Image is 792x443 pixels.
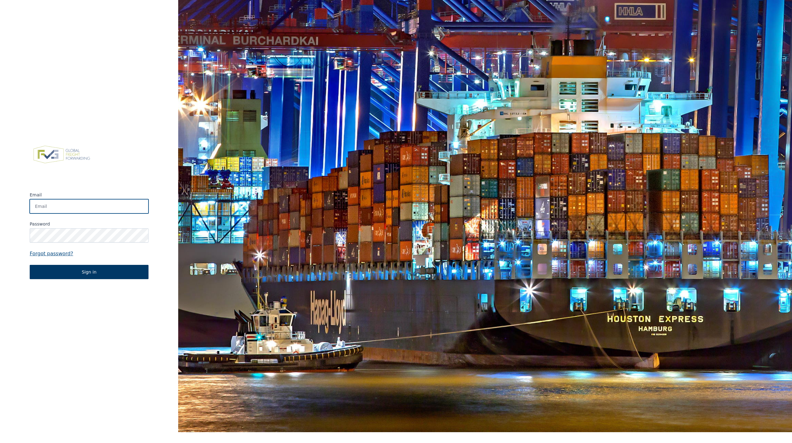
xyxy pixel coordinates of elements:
button: Sign in [30,265,148,279]
label: Email [30,192,148,198]
img: FVG - Global freight forwarding [30,142,94,167]
input: Email [30,199,148,213]
a: Forgot password? [30,250,148,257]
label: Password [30,221,148,227]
